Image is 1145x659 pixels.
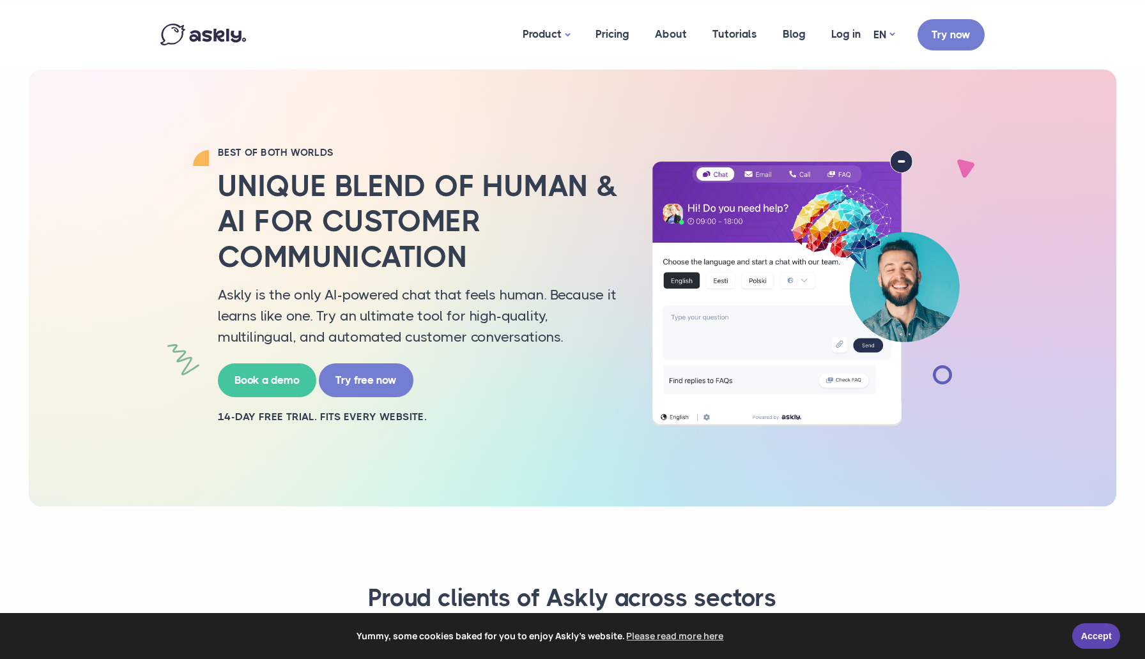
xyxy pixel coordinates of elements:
a: Try now [918,19,985,50]
a: Log in [818,3,873,65]
a: Book a demo [218,363,316,397]
a: Try free now [319,363,413,397]
h2: BEST OF BOTH WORLDS [218,146,620,159]
img: AI multilingual chat [640,150,972,426]
h2: 14-day free trial. Fits every website. [218,410,620,424]
h3: Proud clients of Askly across sectors [176,583,969,614]
a: learn more about cookies [625,626,726,646]
span: Yummy, some cookies baked for you to enjoy Askly's website. [19,626,1063,646]
h2: Unique blend of human & AI for customer communication [218,169,620,275]
a: Accept [1072,623,1120,649]
a: EN [873,26,895,44]
a: Tutorials [700,3,770,65]
img: Askly [160,24,246,45]
a: Blog [770,3,818,65]
a: Product [510,3,583,66]
p: Askly is the only AI-powered chat that feels human. Because it learns like one. Try an ultimate t... [218,284,620,347]
a: About [642,3,700,65]
a: Pricing [583,3,642,65]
